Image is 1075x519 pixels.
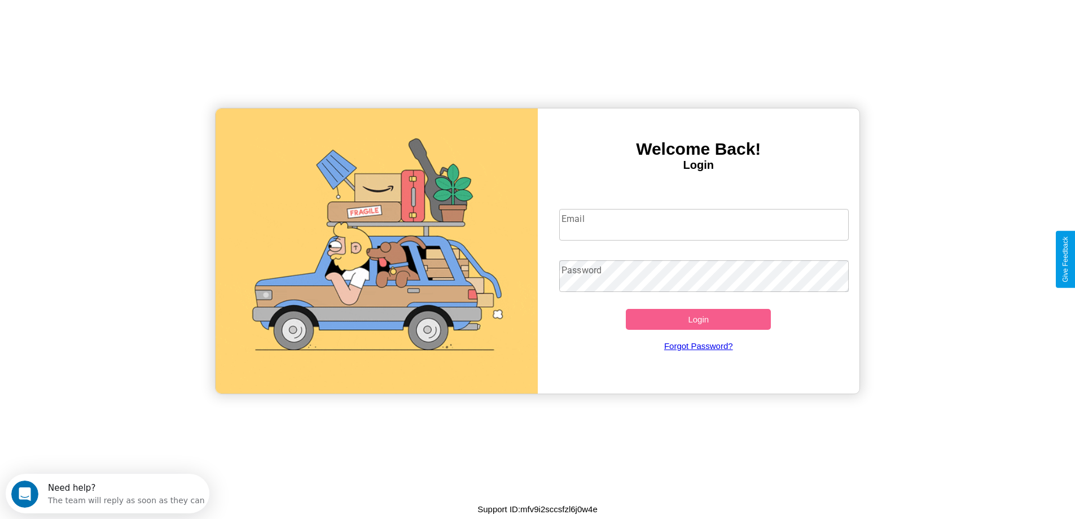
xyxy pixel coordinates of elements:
[538,139,860,159] h3: Welcome Back!
[5,5,210,36] div: Open Intercom Messenger
[1061,237,1069,282] div: Give Feedback
[538,159,860,172] h4: Login
[42,10,199,19] div: Need help?
[6,474,209,513] iframe: Intercom live chat discovery launcher
[11,481,38,508] iframe: Intercom live chat
[477,501,598,517] p: Support ID: mfv9i2sccsfzl6j0w4e
[554,330,843,362] a: Forgot Password?
[216,108,538,394] img: gif
[42,19,199,30] div: The team will reply as soon as they can
[626,309,771,330] button: Login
